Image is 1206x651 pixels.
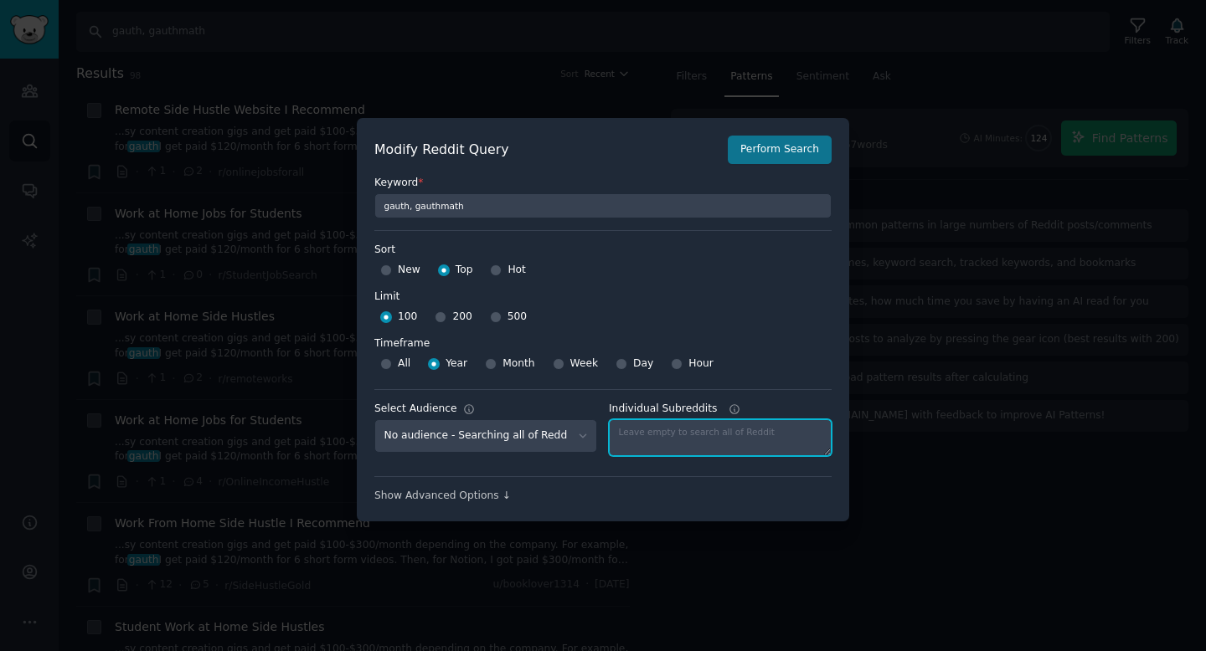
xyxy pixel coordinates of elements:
div: Limit [374,290,399,305]
label: Individual Subreddits [609,402,832,417]
span: Month [502,356,534,372]
span: Week [570,356,599,372]
span: 200 [452,310,472,325]
div: Select Audience [374,402,457,417]
span: New [398,263,420,278]
span: Hour [688,356,714,372]
h2: Modify Reddit Query [374,140,719,161]
label: Sort [374,243,832,258]
span: Hot [508,263,526,278]
span: 500 [508,310,527,325]
span: 100 [398,310,417,325]
input: Keyword to search on Reddit [374,193,832,218]
span: Top [456,263,473,278]
span: Year [446,356,467,372]
label: Keyword [374,176,832,191]
span: All [398,356,410,372]
label: Timeframe [374,331,832,351]
button: Perform Search [728,136,832,164]
div: Show Advanced Options ↓ [374,489,832,504]
span: Day [633,356,653,372]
